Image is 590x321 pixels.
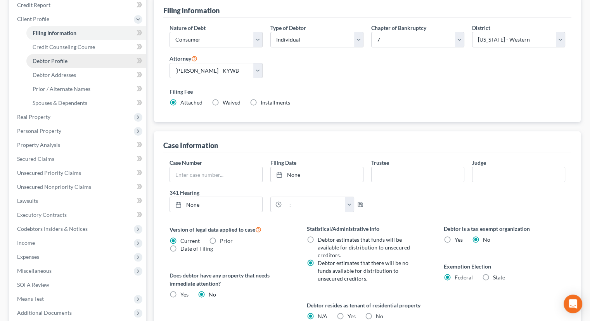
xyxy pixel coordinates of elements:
[170,271,291,288] label: Does debtor have any property that needs immediate attention?
[26,68,146,82] a: Debtor Addresses
[209,291,216,298] span: No
[170,87,565,96] label: Filing Fee
[472,159,486,167] label: Judge
[483,236,490,243] span: No
[472,167,565,182] input: --
[564,295,582,313] div: Open Intercom Messenger
[472,24,490,32] label: District
[261,99,290,106] span: Installments
[17,113,50,120] span: Real Property
[170,54,197,63] label: Attorney
[17,141,60,148] span: Property Analysis
[180,99,202,106] span: Attached
[376,313,383,319] span: No
[444,225,565,233] label: Debtor is a tax exempt organization
[348,313,356,319] span: Yes
[17,309,72,316] span: Additional Documents
[17,16,49,22] span: Client Profile
[371,24,426,32] label: Chapter of Bankruptcy
[26,40,146,54] a: Credit Counseling Course
[11,208,146,222] a: Executory Contracts
[170,24,206,32] label: Nature of Debt
[17,281,49,288] span: SOFA Review
[282,197,345,212] input: -- : --
[180,291,189,298] span: Yes
[17,183,91,190] span: Unsecured Nonpriority Claims
[455,236,463,243] span: Yes
[318,260,408,282] span: Debtor estimates that there will be no funds available for distribution to unsecured creditors.
[17,2,50,8] span: Credit Report
[180,245,213,252] span: Date of Filing
[11,152,146,166] a: Secured Claims
[33,99,87,106] span: Spouses & Dependents
[455,274,473,281] span: Federal
[307,225,428,233] label: Statistical/Administrative Info
[11,138,146,152] a: Property Analysis
[170,159,202,167] label: Case Number
[17,155,54,162] span: Secured Claims
[220,237,233,244] span: Prior
[170,167,262,182] input: Enter case number...
[270,159,296,167] label: Filing Date
[223,99,240,106] span: Waived
[170,197,262,212] a: None
[17,169,81,176] span: Unsecured Priority Claims
[17,239,35,246] span: Income
[33,58,67,64] span: Debtor Profile
[33,85,90,92] span: Prior / Alternate Names
[17,253,39,260] span: Expenses
[26,96,146,110] a: Spouses & Dependents
[17,211,67,218] span: Executory Contracts
[17,267,52,274] span: Miscellaneous
[33,30,76,36] span: Filing Information
[371,159,389,167] label: Trustee
[11,194,146,208] a: Lawsuits
[318,236,410,258] span: Debtor estimates that funds will be available for distribution to unsecured creditors.
[372,167,464,182] input: --
[33,44,95,50] span: Credit Counseling Course
[26,82,146,96] a: Prior / Alternate Names
[17,197,38,204] span: Lawsuits
[163,6,220,15] div: Filing Information
[270,24,306,32] label: Type of Debtor
[318,313,327,319] span: N/A
[17,225,88,232] span: Codebtors Insiders & Notices
[17,127,61,134] span: Personal Property
[11,278,146,292] a: SOFA Review
[444,262,565,270] label: Exemption Election
[33,72,76,78] span: Debtor Addresses
[170,225,291,234] label: Version of legal data applied to case
[493,274,505,281] span: State
[166,188,367,197] label: 341 Hearing
[17,295,44,302] span: Means Test
[11,180,146,194] a: Unsecured Nonpriority Claims
[271,167,363,182] a: None
[163,141,218,150] div: Case Information
[11,166,146,180] a: Unsecured Priority Claims
[180,237,200,244] span: Current
[307,301,428,309] label: Debtor resides as tenant of residential property
[26,26,146,40] a: Filing Information
[26,54,146,68] a: Debtor Profile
